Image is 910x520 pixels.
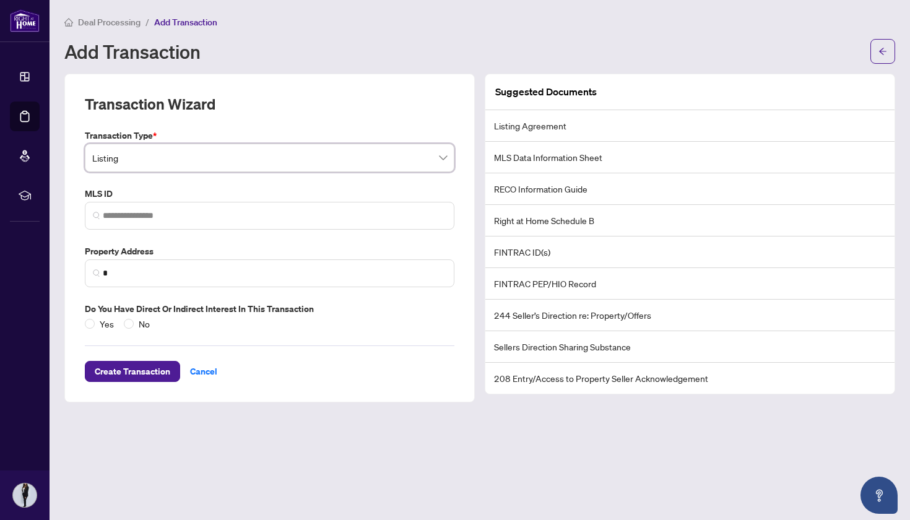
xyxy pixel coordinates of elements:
[154,17,217,28] span: Add Transaction
[93,212,100,219] img: search_icon
[485,205,895,236] li: Right at Home Schedule B
[878,47,887,56] span: arrow-left
[860,477,898,514] button: Open asap
[485,173,895,205] li: RECO Information Guide
[485,110,895,142] li: Listing Agreement
[495,84,597,100] article: Suggested Documents
[485,142,895,173] li: MLS Data Information Sheet
[145,15,149,29] li: /
[85,94,215,114] h2: Transaction Wizard
[64,18,73,27] span: home
[10,9,40,32] img: logo
[485,331,895,363] li: Sellers Direction Sharing Substance
[134,317,155,331] span: No
[85,187,454,201] label: MLS ID
[93,269,100,277] img: search_icon
[95,317,119,331] span: Yes
[78,17,141,28] span: Deal Processing
[64,41,201,61] h1: Add Transaction
[485,236,895,268] li: FINTRAC ID(s)
[485,268,895,300] li: FINTRAC PEP/HIO Record
[85,129,454,142] label: Transaction Type
[85,302,454,316] label: Do you have direct or indirect interest in this transaction
[95,362,170,381] span: Create Transaction
[485,363,895,394] li: 208 Entry/Access to Property Seller Acknowledgement
[190,362,217,381] span: Cancel
[485,300,895,331] li: 244 Seller’s Direction re: Property/Offers
[85,245,454,258] label: Property Address
[180,361,227,382] button: Cancel
[92,146,447,170] span: Listing
[85,361,180,382] button: Create Transaction
[13,483,37,507] img: Profile Icon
